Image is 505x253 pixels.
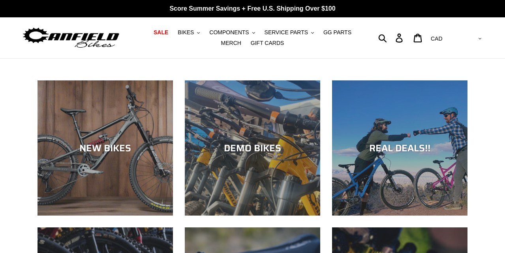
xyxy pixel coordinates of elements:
span: MERCH [221,40,241,47]
div: DEMO BIKES [185,142,320,154]
button: COMPONENTS [205,27,259,38]
img: Canfield Bikes [22,26,120,50]
button: SERVICE PARTS [261,27,318,38]
span: COMPONENTS [209,29,249,36]
a: SALE [150,27,172,38]
a: GG PARTS [319,27,355,38]
a: DEMO BIKES [185,80,320,216]
a: REAL DEALS!! [332,80,467,216]
span: BIKES [178,29,194,36]
a: GIFT CARDS [247,38,288,48]
div: NEW BIKES [38,142,173,154]
a: NEW BIKES [38,80,173,216]
a: MERCH [217,38,245,48]
span: GG PARTS [323,29,351,36]
button: BIKES [174,27,204,38]
span: SERVICE PARTS [265,29,308,36]
div: REAL DEALS!! [332,142,467,154]
span: GIFT CARDS [251,40,284,47]
span: SALE [154,29,168,36]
